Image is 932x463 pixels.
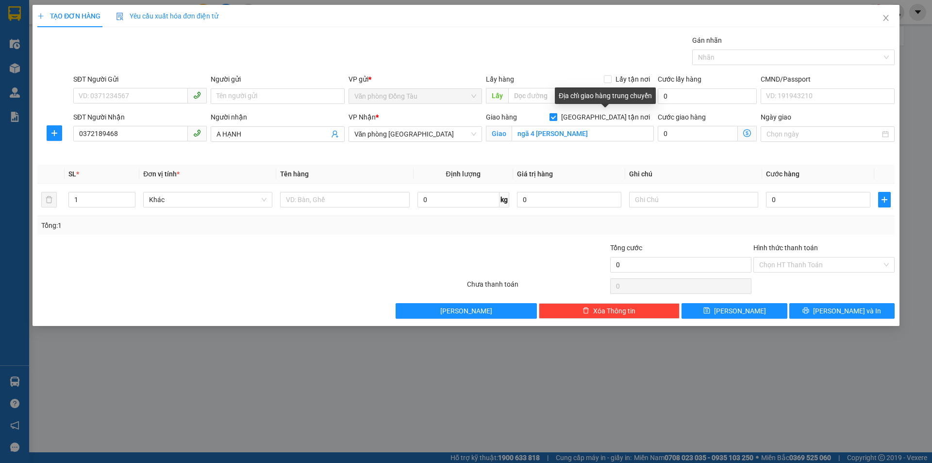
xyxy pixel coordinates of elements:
[486,88,508,103] span: Lấy
[658,113,706,121] label: Cước giao hàng
[47,125,62,141] button: plus
[692,36,722,44] label: Gán nhãn
[658,75,701,83] label: Cước lấy hàng
[612,74,654,85] span: Lấy tận nơi
[629,192,758,207] input: Ghi Chú
[37,13,44,19] span: plus
[54,60,220,72] li: Hotline: 1900888999
[625,165,762,184] th: Ghi chú
[682,303,787,319] button: save[PERSON_NAME]
[211,74,344,85] div: Người gửi
[211,112,344,122] div: Người nhận
[753,244,818,252] label: Hình thức thanh toán
[658,126,738,141] input: Cước giao hàng
[143,170,180,178] span: Đơn vị tính
[466,279,609,296] div: Chưa thanh toán
[41,220,360,231] div: Tổng: 1
[396,303,537,319] button: [PERSON_NAME]
[486,126,512,141] span: Giao
[512,126,654,141] input: Giao tận nơi
[349,74,482,85] div: VP gửi
[878,192,891,207] button: plus
[813,306,881,316] span: [PERSON_NAME] và In
[41,192,57,207] button: delete
[593,306,635,316] span: Xóa Thông tin
[761,74,894,85] div: CMND/Passport
[517,170,553,178] span: Giá trị hàng
[73,74,207,85] div: SĐT Người Gửi
[349,113,376,121] span: VP Nhận
[499,192,509,207] span: kg
[508,88,654,103] input: Dọc đường
[766,129,880,139] input: Ngày giao
[789,303,895,319] button: printer[PERSON_NAME] và In
[872,5,899,32] button: Close
[879,196,890,204] span: plus
[486,113,517,121] span: Giao hàng
[714,306,766,316] span: [PERSON_NAME]
[331,130,339,138] span: user-add
[582,307,589,315] span: delete
[486,75,514,83] span: Lấy hàng
[761,113,791,121] label: Ngày giao
[610,244,642,252] span: Tổng cước
[12,12,61,61] img: logo.jpg
[539,303,680,319] button: deleteXóa Thông tin
[882,14,890,22] span: close
[354,127,476,141] span: Văn phòng Thanh Hóa
[116,13,124,20] img: icon
[193,129,201,137] span: phone
[743,129,751,137] span: dollar-circle
[440,306,492,316] span: [PERSON_NAME]
[446,170,481,178] span: Định lượng
[766,170,799,178] span: Cước hàng
[116,12,218,20] span: Yêu cầu xuất hóa đơn điện tử
[280,192,409,207] input: VD: Bàn, Ghế
[149,192,266,207] span: Khác
[557,112,654,122] span: [GEOGRAPHIC_DATA] tận nơi
[73,112,207,122] div: SĐT Người Nhận
[555,87,656,104] div: Địa chỉ giao hàng trung chuyển
[658,88,757,104] input: Cước lấy hàng
[37,12,100,20] span: TẠO ĐƠN HÀNG
[517,192,621,207] input: 0
[193,91,201,99] span: phone
[68,170,76,178] span: SL
[102,11,172,23] b: 36 Limousine
[280,170,309,178] span: Tên hàng
[354,89,476,103] span: Văn phòng Đồng Tàu
[54,24,220,60] li: 01A03 [GEOGRAPHIC_DATA], [GEOGRAPHIC_DATA] ( bên cạnh cây xăng bến xe phía Bắc cũ)
[47,129,62,137] span: plus
[802,307,809,315] span: printer
[703,307,710,315] span: save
